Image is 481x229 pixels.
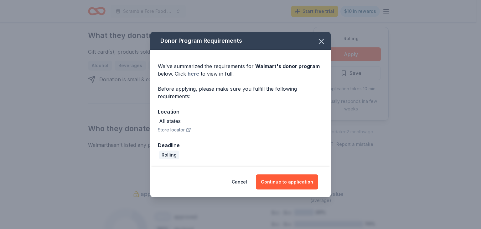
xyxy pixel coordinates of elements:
div: Deadline [158,141,323,149]
button: Store locator [158,126,191,134]
div: All states [159,117,181,125]
button: Continue to application [256,174,318,189]
span: Walmart 's donor program [255,63,320,69]
div: Rolling [159,151,179,159]
button: Cancel [232,174,247,189]
div: We've summarized the requirements for below. Click to view in full. [158,62,323,77]
div: Donor Program Requirements [150,32,331,50]
div: Before applying, please make sure you fulfill the following requirements: [158,85,323,100]
div: Location [158,108,323,116]
a: here [188,70,199,77]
